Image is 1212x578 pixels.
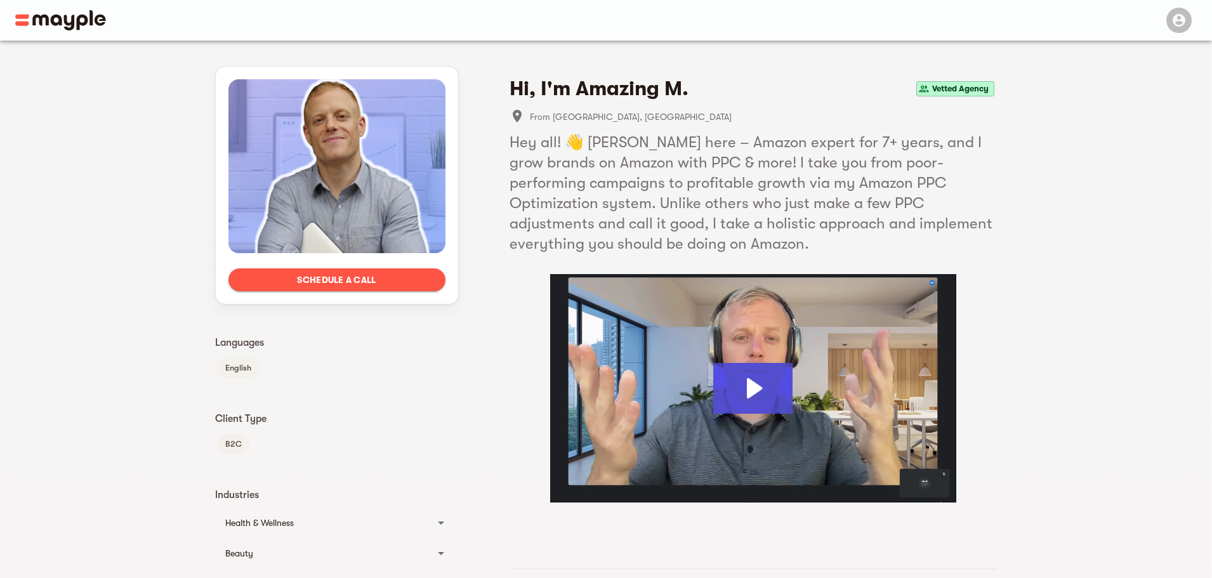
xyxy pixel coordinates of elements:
[215,411,459,426] p: Client Type
[215,508,459,538] div: Health & Wellness
[228,268,445,291] button: Schedule a call
[239,272,435,287] span: Schedule a call
[225,515,426,530] div: Health & Wellness
[215,335,459,350] p: Languages
[510,76,688,102] h4: Hi, I'm Amazing M.
[550,274,956,502] img: Video Thumbnail
[215,487,459,502] p: Industries
[225,546,426,561] div: Beauty
[218,360,259,376] span: English
[1159,14,1197,24] span: Menu
[218,437,249,452] span: B2C
[215,538,459,568] div: Beauty
[530,109,997,124] span: From [GEOGRAPHIC_DATA], [GEOGRAPHIC_DATA]
[713,363,793,414] button: Play Video: Riley Bennett Amazing Marketing
[15,10,106,30] img: Main logo
[510,132,997,254] h5: Hey all! 👋 [PERSON_NAME] here – Amazon expert for 7+ years, and I grow brands on Amazon with PPC ...
[927,81,994,96] span: Vetted Agency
